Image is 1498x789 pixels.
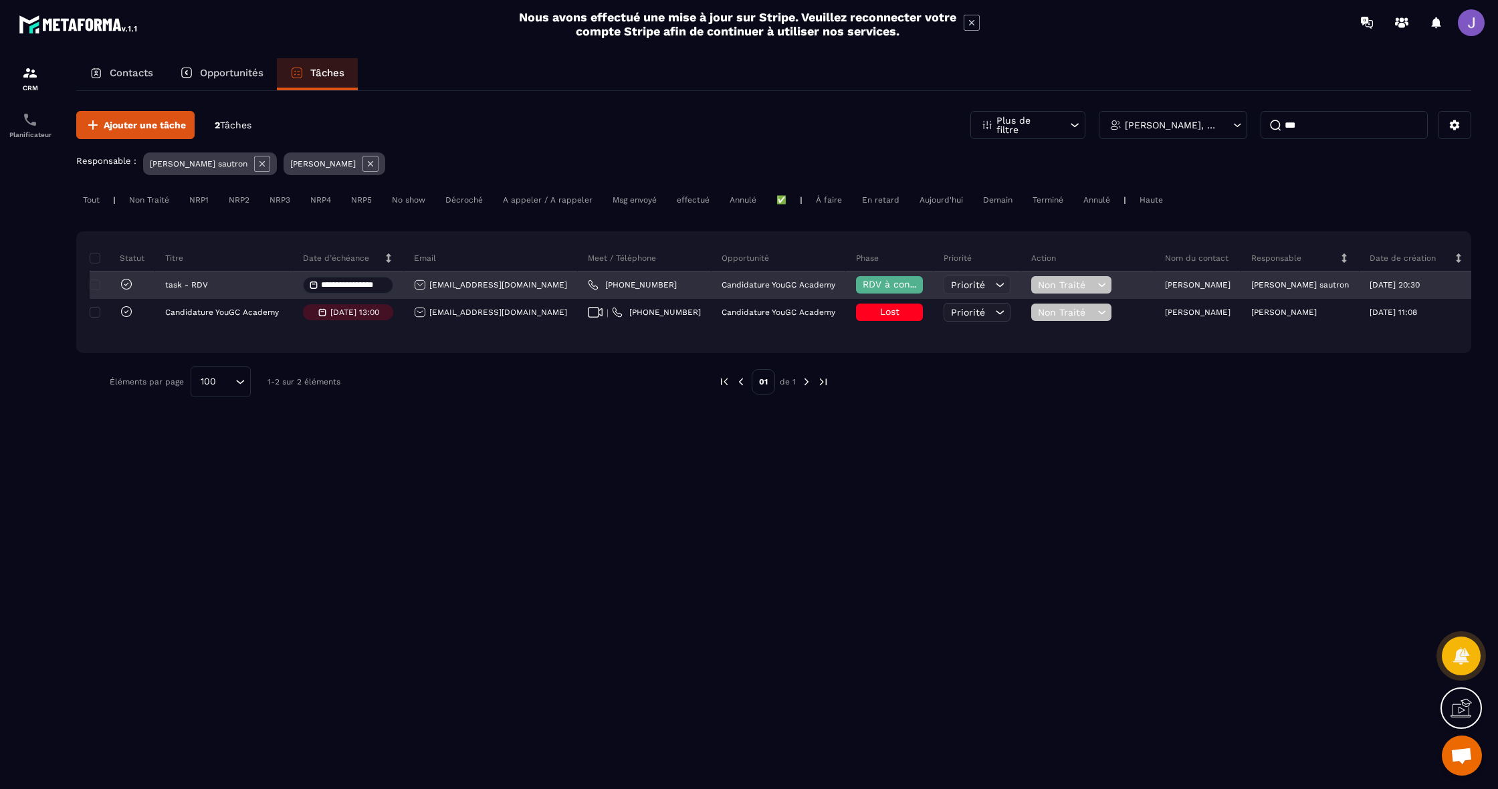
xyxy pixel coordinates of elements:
p: Contacts [110,67,153,79]
p: Candidature YouGC Academy [722,280,835,290]
span: Ajouter une tâche [104,118,186,132]
span: Priorité [951,307,985,318]
span: RDV à confimer ❓ [863,279,949,290]
p: Responsable [1251,253,1301,263]
p: | [1123,195,1126,205]
span: Lost [880,306,899,317]
p: Opportunités [200,67,263,79]
p: Email [414,253,436,263]
span: Non Traité [1038,307,1094,318]
p: Tâches [310,67,344,79]
p: 1-2 sur 2 éléments [267,377,340,386]
div: Aujourd'hui [913,192,970,208]
div: NRP3 [263,192,297,208]
p: [PERSON_NAME] [1165,280,1230,290]
button: Ajouter une tâche [76,111,195,139]
span: 100 [196,374,221,389]
p: Candidature YouGC Academy [165,308,279,317]
img: scheduler [22,112,38,128]
img: next [817,376,829,388]
p: Titre [165,253,183,263]
div: Terminé [1026,192,1070,208]
div: A appeler / A rappeler [496,192,599,208]
a: [PHONE_NUMBER] [612,307,701,318]
p: [PERSON_NAME] [290,159,356,168]
p: [PERSON_NAME], [PERSON_NAME] [1125,120,1218,130]
img: prev [735,376,747,388]
p: | [800,195,802,205]
img: prev [718,376,730,388]
p: Nom du contact [1165,253,1228,263]
div: Décroché [439,192,490,208]
img: next [800,376,813,388]
div: Demain [976,192,1019,208]
p: [PERSON_NAME] sautron [1251,280,1349,290]
span: Non Traité [1038,279,1094,290]
span: Tâches [220,120,251,130]
a: Contacts [76,58,167,90]
a: Ouvrir le chat [1442,736,1482,776]
p: Opportunité [722,253,769,263]
p: [DATE] 13:00 [330,308,379,317]
p: Priorité [944,253,972,263]
p: Date de création [1370,253,1436,263]
p: [DATE] 20:30 [1370,280,1420,290]
img: logo [19,12,139,36]
img: formation [22,65,38,81]
a: Opportunités [167,58,277,90]
p: Éléments par page [110,377,184,386]
p: Statut [93,253,144,263]
p: Action [1031,253,1056,263]
p: 01 [752,369,775,394]
p: [PERSON_NAME] sautron [150,159,247,168]
a: [PHONE_NUMBER] [588,279,677,290]
p: Planificateur [3,131,57,138]
p: task - RDV [165,280,208,290]
div: Msg envoyé [606,192,663,208]
div: NRP1 [183,192,215,208]
p: Plus de filtre [996,116,1055,134]
a: schedulerschedulerPlanificateur [3,102,57,148]
div: effectué [670,192,716,208]
div: NRP4 [304,192,338,208]
p: CRM [3,84,57,92]
div: Tout [76,192,106,208]
p: Candidature YouGC Academy [722,308,835,317]
p: Meet / Téléphone [588,253,656,263]
p: Responsable : [76,156,136,166]
span: | [607,308,609,318]
div: En retard [855,192,906,208]
div: Non Traité [122,192,176,208]
div: NRP2 [222,192,256,208]
div: Haute [1133,192,1170,208]
p: Phase [856,253,879,263]
p: | [113,195,116,205]
div: Annulé [723,192,763,208]
a: Tâches [277,58,358,90]
p: [PERSON_NAME] [1165,308,1230,317]
div: Search for option [191,366,251,397]
div: À faire [809,192,849,208]
span: Priorité [951,279,985,290]
p: [DATE] 11:08 [1370,308,1417,317]
div: No show [385,192,432,208]
p: de 1 [780,376,796,387]
p: [PERSON_NAME] [1251,308,1317,317]
div: Annulé [1077,192,1117,208]
input: Search for option [221,374,232,389]
div: NRP5 [344,192,379,208]
div: ✅ [770,192,793,208]
p: 2 [215,119,251,132]
a: formationformationCRM [3,55,57,102]
p: Date d’échéance [303,253,369,263]
h2: Nous avons effectué une mise à jour sur Stripe. Veuillez reconnecter votre compte Stripe afin de ... [518,10,957,38]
